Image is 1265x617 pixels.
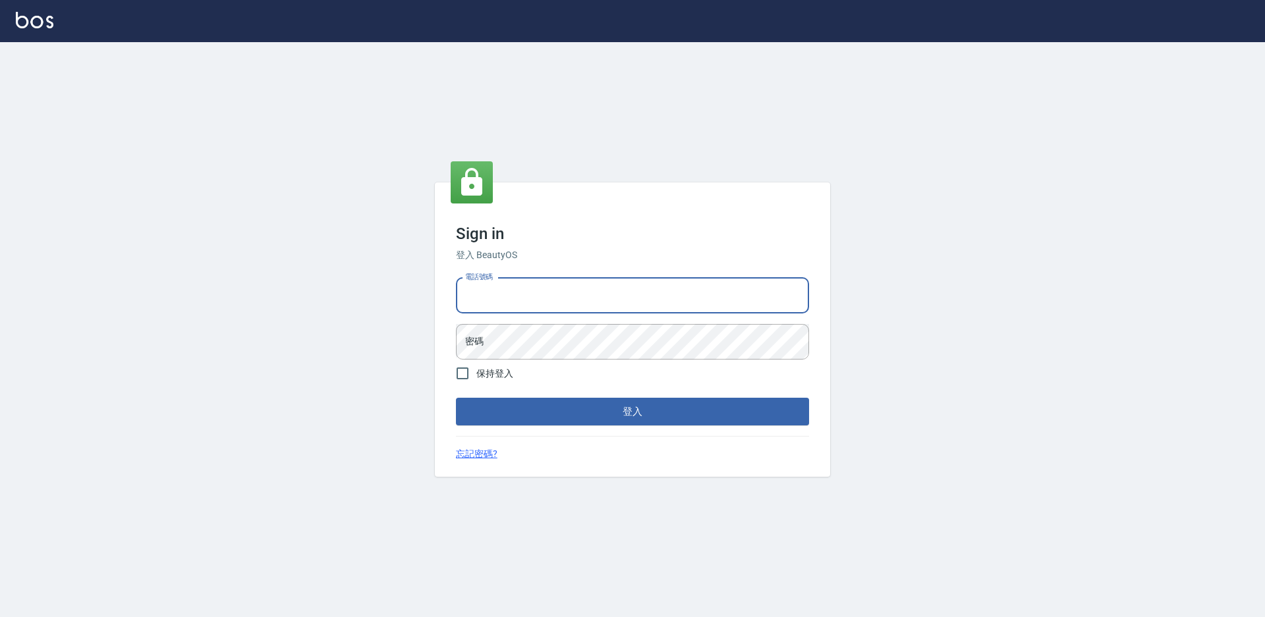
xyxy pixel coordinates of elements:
[16,12,53,28] img: Logo
[465,272,493,282] label: 電話號碼
[456,248,809,262] h6: 登入 BeautyOS
[456,398,809,425] button: 登入
[476,367,513,381] span: 保持登入
[456,447,497,461] a: 忘記密碼?
[456,225,809,243] h3: Sign in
